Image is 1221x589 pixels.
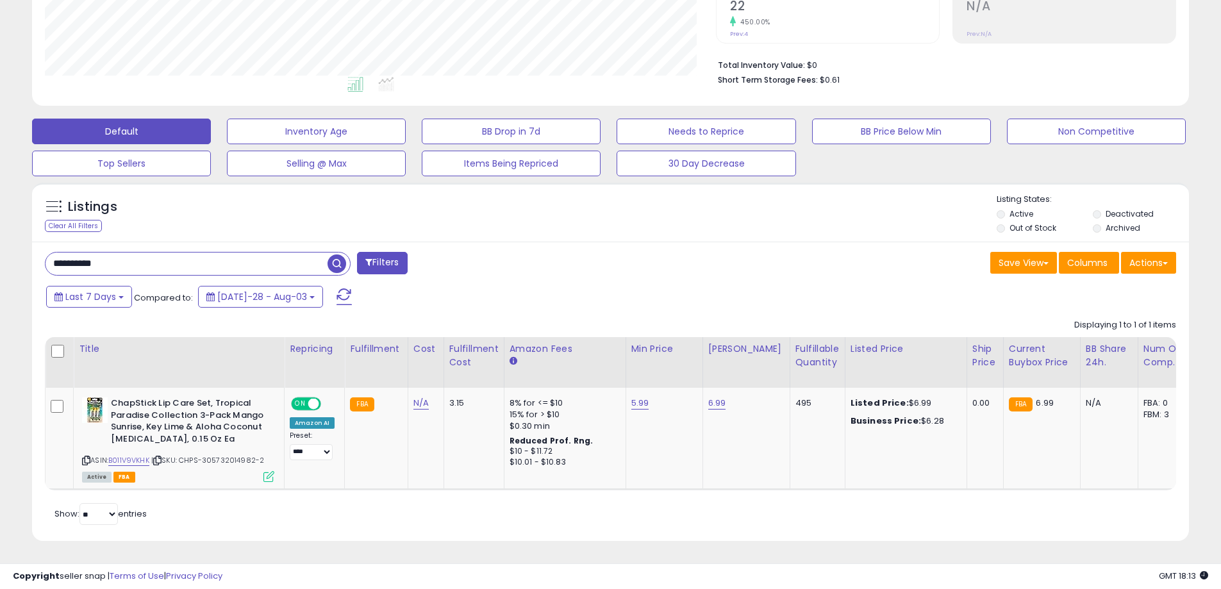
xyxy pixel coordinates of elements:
button: Selling @ Max [227,151,406,176]
small: 450.00% [736,17,770,27]
div: Fulfillable Quantity [795,342,840,369]
a: 6.99 [708,397,726,410]
strong: Copyright [13,570,60,582]
div: FBM: 3 [1143,409,1186,420]
a: Terms of Use [110,570,164,582]
div: $6.28 [851,415,957,427]
div: seller snap | | [13,570,222,583]
button: Default [32,119,211,144]
div: ASIN: [82,397,274,481]
small: FBA [1009,397,1033,411]
a: Privacy Policy [166,570,222,582]
div: Num of Comp. [1143,342,1190,369]
span: | SKU: CHPS-305732014982-2 [151,455,264,465]
span: 2025-08-12 18:13 GMT [1159,570,1208,582]
div: Repricing [290,342,339,356]
p: Listing States: [997,194,1189,206]
div: $0.30 min [510,420,616,432]
button: Inventory Age [227,119,406,144]
div: N/A [1086,397,1128,409]
div: Current Buybox Price [1009,342,1075,369]
button: Save View [990,252,1057,274]
h5: Listings [68,198,117,216]
div: Cost [413,342,438,356]
button: BB Drop in 7d [422,119,601,144]
div: Clear All Filters [45,220,102,232]
div: Fulfillment Cost [449,342,499,369]
span: [DATE]-28 - Aug-03 [217,290,307,303]
div: 0.00 [972,397,993,409]
div: Displaying 1 to 1 of 1 items [1074,319,1176,331]
span: All listings currently available for purchase on Amazon [82,472,112,483]
span: OFF [319,399,340,410]
small: Prev: 4 [730,30,748,38]
span: FBA [113,472,135,483]
small: FBA [350,397,374,411]
small: Amazon Fees. [510,356,517,367]
div: Ship Price [972,342,998,369]
button: Actions [1121,252,1176,274]
li: $0 [718,56,1167,72]
img: 51j9csHgCdL._SL40_.jpg [82,397,108,423]
span: $0.61 [820,74,840,86]
div: Amazon Fees [510,342,620,356]
div: Fulfillment [350,342,402,356]
label: Deactivated [1106,208,1154,219]
div: 8% for <= $10 [510,397,616,409]
div: 3.15 [449,397,494,409]
button: 30 Day Decrease [617,151,795,176]
button: Top Sellers [32,151,211,176]
b: Total Inventory Value: [718,60,805,71]
button: Last 7 Days [46,286,132,308]
span: 6.99 [1036,397,1054,409]
button: BB Price Below Min [812,119,991,144]
div: 15% for > $10 [510,409,616,420]
button: Needs to Reprice [617,119,795,144]
button: Columns [1059,252,1119,274]
span: Compared to: [134,292,193,304]
button: Non Competitive [1007,119,1186,144]
div: Listed Price [851,342,961,356]
a: B011V9VKHK [108,455,149,466]
div: Min Price [631,342,697,356]
span: ON [292,399,308,410]
span: Last 7 Days [65,290,116,303]
span: Columns [1067,256,1108,269]
span: Show: entries [54,508,147,520]
div: [PERSON_NAME] [708,342,785,356]
button: Items Being Repriced [422,151,601,176]
a: N/A [413,397,429,410]
div: FBA: 0 [1143,397,1186,409]
div: $6.99 [851,397,957,409]
b: ChapStick Lip Care Set, Tropical Paradise Collection 3-Pack Mango Sunrise, Key Lime & Aloha Cocon... [111,397,267,448]
b: Reduced Prof. Rng. [510,435,594,446]
div: Amazon AI [290,417,335,429]
b: Short Term Storage Fees: [718,74,818,85]
button: [DATE]-28 - Aug-03 [198,286,323,308]
label: Active [1009,208,1033,219]
div: BB Share 24h. [1086,342,1133,369]
div: 495 [795,397,835,409]
div: Title [79,342,279,356]
div: Preset: [290,431,335,460]
div: $10.01 - $10.83 [510,457,616,468]
button: Filters [357,252,407,274]
small: Prev: N/A [967,30,992,38]
a: 5.99 [631,397,649,410]
label: Out of Stock [1009,222,1056,233]
b: Listed Price: [851,397,909,409]
label: Archived [1106,222,1140,233]
div: $10 - $11.72 [510,446,616,457]
b: Business Price: [851,415,921,427]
